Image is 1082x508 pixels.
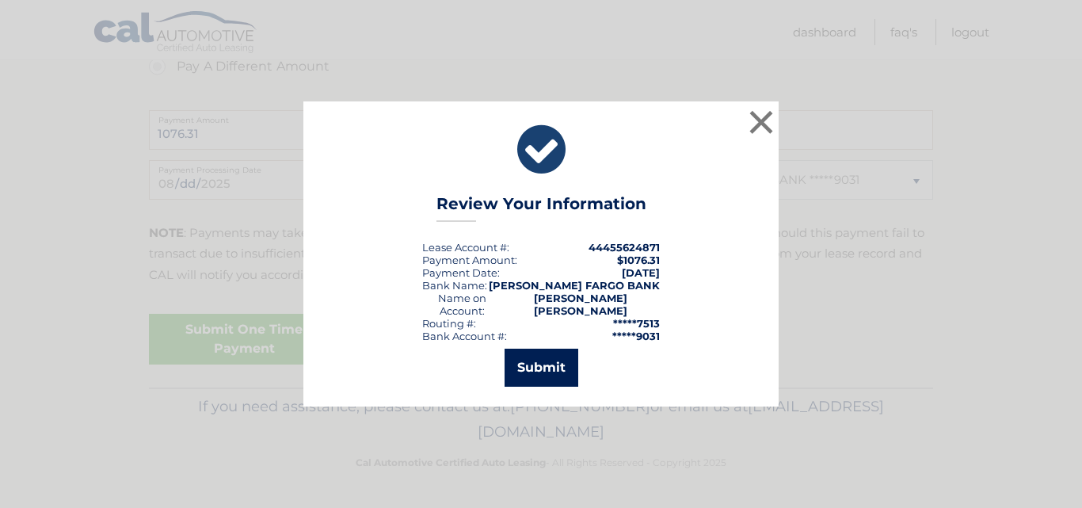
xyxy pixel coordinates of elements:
div: Bank Account #: [422,330,507,342]
strong: [PERSON_NAME] [PERSON_NAME] [534,292,627,317]
h3: Review Your Information [436,194,646,222]
div: Lease Account #: [422,241,509,254]
div: Routing #: [422,317,476,330]
div: Bank Name: [422,279,487,292]
strong: 44455624871 [589,241,660,254]
span: [DATE] [622,266,660,279]
strong: [PERSON_NAME] FARGO BANK [489,279,660,292]
span: $1076.31 [617,254,660,266]
div: Name on Account: [422,292,502,317]
button: Submit [505,349,578,387]
button: × [745,106,777,138]
span: Payment Date [422,266,497,279]
div: : [422,266,500,279]
div: Payment Amount: [422,254,517,266]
